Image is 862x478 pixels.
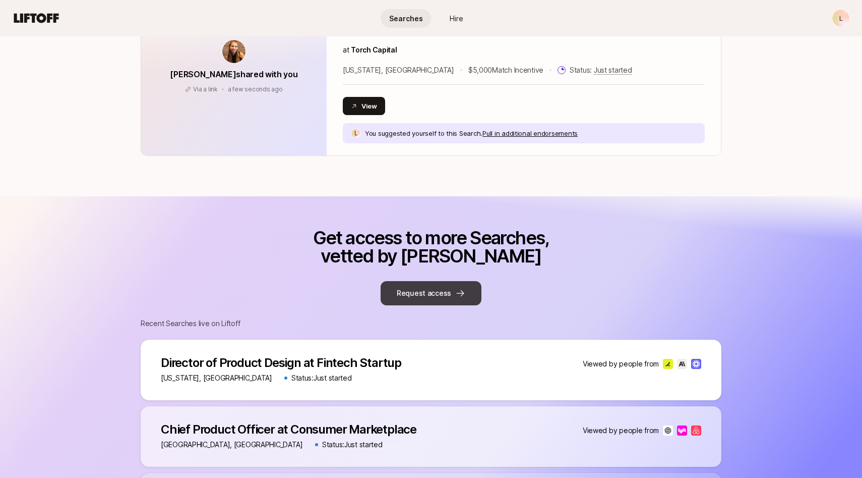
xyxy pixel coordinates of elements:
[482,128,578,138] p: Pull in additional endorsements
[832,9,850,27] button: L
[193,85,218,94] p: Via a link
[170,69,297,79] span: [PERSON_NAME] shared with you
[663,359,673,369] img: Ramp
[691,359,701,369] img: Loom
[343,97,385,115] button: View
[161,372,272,384] p: [US_STATE], [GEOGRAPHIC_DATA]
[583,358,659,370] p: Viewed by people from
[663,426,673,436] img: OpenAI
[677,426,687,436] img: Lyft
[839,12,843,24] p: L
[450,13,463,24] span: Hire
[677,359,687,369] img: Anthropic
[322,439,383,451] p: Status: Just started
[431,9,481,28] a: Hire
[291,372,352,384] p: Status: Just started
[161,439,303,451] p: [GEOGRAPHIC_DATA], [GEOGRAPHIC_DATA]
[351,45,397,54] a: Torch Capital
[594,66,632,75] span: Just started
[343,64,454,76] p: [US_STATE], [GEOGRAPHIC_DATA]
[468,64,543,76] p: $5,000 Match Incentive
[389,13,423,24] span: Searches
[307,229,555,265] p: Get access to more Searches, vetted by [PERSON_NAME]
[583,424,659,437] p: Viewed by people from
[381,281,481,305] button: Request access
[228,85,283,93] span: September 1, 2025 12:16pm
[354,127,358,139] p: L
[570,64,632,76] p: Status:
[161,356,401,370] p: Director of Product Design at Fintech Startup
[365,128,482,138] p: You suggested yourself to this Search.
[381,9,431,28] a: Searches
[343,44,705,56] p: at
[222,40,245,63] img: avatar-url
[141,317,721,330] p: Recent Searches live on Liftoff
[161,422,416,437] p: Chief Product Officer at Consumer Marketplace
[691,426,701,436] img: Airbnb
